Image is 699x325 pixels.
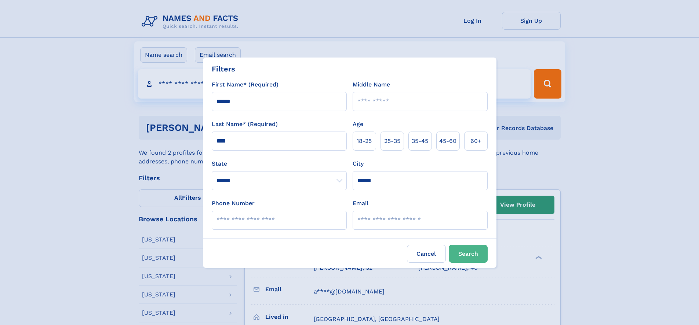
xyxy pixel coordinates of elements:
[353,159,364,168] label: City
[439,137,456,145] span: 45‑60
[212,120,278,129] label: Last Name* (Required)
[212,199,255,208] label: Phone Number
[212,80,278,89] label: First Name* (Required)
[212,159,347,168] label: State
[470,137,481,145] span: 60+
[353,80,390,89] label: Middle Name
[353,120,363,129] label: Age
[407,245,446,263] label: Cancel
[449,245,488,263] button: Search
[212,63,235,74] div: Filters
[353,199,368,208] label: Email
[357,137,372,145] span: 18‑25
[412,137,428,145] span: 35‑45
[384,137,400,145] span: 25‑35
